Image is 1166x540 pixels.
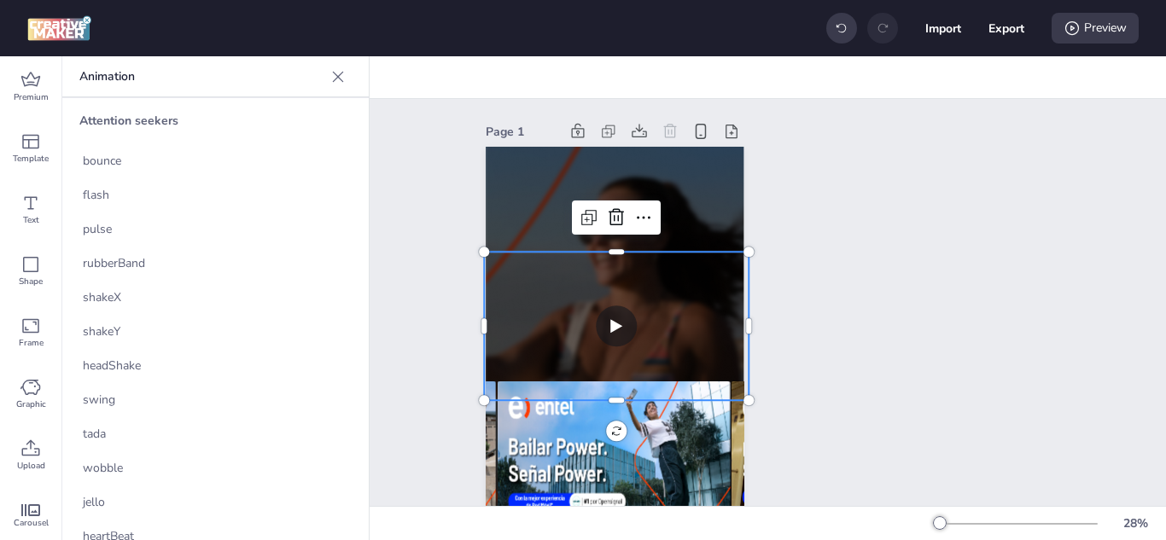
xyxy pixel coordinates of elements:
[13,152,49,165] span: Template
[1052,13,1139,44] div: Preview
[27,15,91,41] img: logo Creative Maker
[14,90,49,104] span: Premium
[83,493,105,511] span: jello
[83,152,121,170] span: bounce
[83,322,120,340] span: shakeY
[83,357,141,375] span: headShake
[19,275,43,288] span: Shape
[83,288,121,306] span: shakeX
[19,336,44,350] span: Frame
[16,398,46,411] span: Graphic
[83,186,109,204] span: flash
[17,459,45,473] span: Upload
[1115,514,1156,532] div: 28 %
[79,56,324,97] p: Animation
[988,10,1024,46] button: Export
[14,516,49,530] span: Carousel
[83,254,145,272] span: rubberBand
[23,213,39,227] span: Text
[486,123,559,141] div: Page 1
[62,98,369,143] div: Attention seekers
[925,10,961,46] button: Import
[83,220,112,238] span: pulse
[83,459,123,477] span: wobble
[83,391,115,409] span: swing
[83,425,106,443] span: tada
